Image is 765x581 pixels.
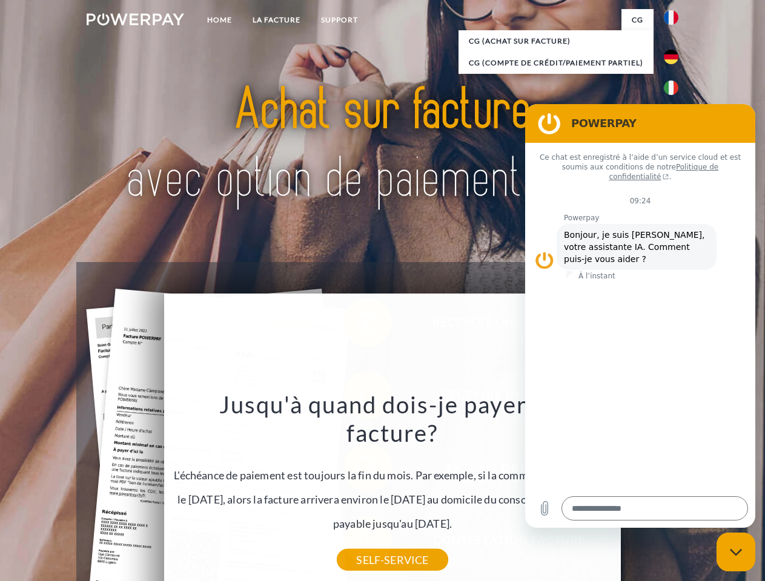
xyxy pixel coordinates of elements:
a: LA FACTURE [242,9,311,31]
h3: Jusqu'à quand dois-je payer ma facture? [171,390,614,448]
a: SELF-SERVICE [337,549,448,571]
img: logo-powerpay-white.svg [87,13,184,25]
iframe: Bouton de lancement de la fenêtre de messagerie, conversation en cours [717,533,755,571]
a: Support [311,9,368,31]
a: CG (Compte de crédit/paiement partiel) [459,52,654,74]
img: fr [664,10,678,25]
a: CG (achat sur facture) [459,30,654,52]
iframe: Fenêtre de messagerie [525,104,755,528]
a: Home [197,9,242,31]
a: CG [621,9,654,31]
img: it [664,80,678,95]
img: title-powerpay_fr.svg [116,58,649,232]
img: de [664,50,678,64]
div: L'échéance de paiement est toujours la fin du mois. Par exemple, si la commande a été passée le [... [171,390,614,560]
